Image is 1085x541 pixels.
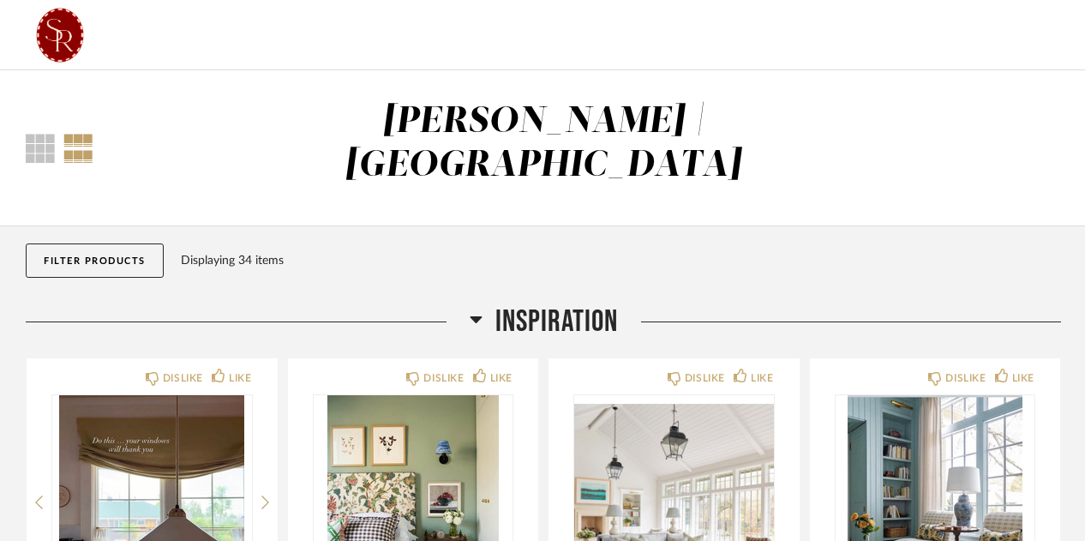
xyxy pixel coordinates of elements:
div: LIKE [490,370,513,387]
div: Displaying 34 items [181,251,1053,270]
div: LIKE [751,370,773,387]
span: Inspiration [495,304,618,340]
button: Filter Products [26,243,164,278]
div: DISLIKE [163,370,203,387]
img: 38140b0e-5f96-4dc1-a7b5-62af23556267.png [26,1,94,69]
div: DISLIKE [945,370,986,387]
div: DISLIKE [685,370,725,387]
div: LIKE [229,370,251,387]
div: [PERSON_NAME] | [GEOGRAPHIC_DATA] [345,104,741,183]
div: LIKE [1012,370,1034,387]
div: DISLIKE [423,370,464,387]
